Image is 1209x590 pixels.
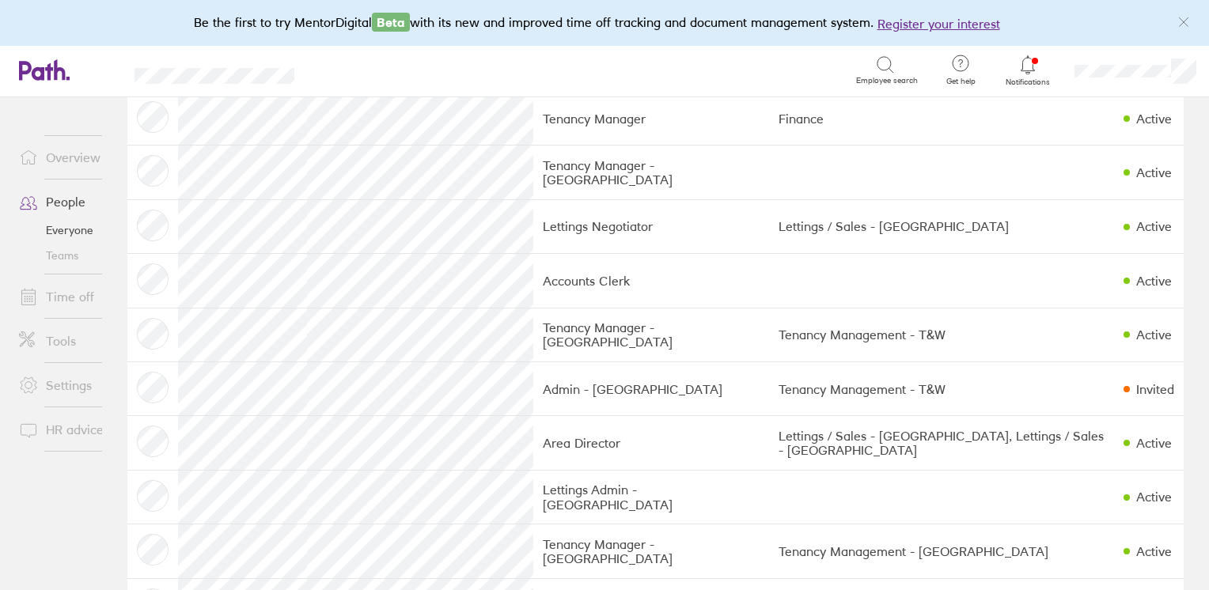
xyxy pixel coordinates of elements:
td: Tenancy Management - T&W [769,308,1114,361]
button: Register your interest [877,14,1000,33]
a: Notifications [1002,54,1054,87]
a: People [6,186,134,217]
td: Tenancy Manager - [GEOGRAPHIC_DATA] [533,524,769,578]
div: Active [1136,219,1172,233]
span: Employee search [856,76,918,85]
div: Active [1136,112,1172,126]
td: Tenancy Management - T&W [769,362,1114,416]
div: Active [1136,436,1172,450]
td: Admin - [GEOGRAPHIC_DATA] [533,362,769,416]
a: Overview [6,142,134,173]
div: Active [1136,274,1172,288]
a: Tools [6,325,134,357]
a: HR advice [6,414,134,445]
td: Lettings Negotiator [533,199,769,253]
span: Notifications [1002,78,1054,87]
td: Accounts Clerk [533,254,769,308]
span: Get help [935,77,987,86]
div: Be the first to try MentorDigital with its new and improved time off tracking and document manage... [194,13,1016,33]
td: Tenancy Manager - [GEOGRAPHIC_DATA] [533,308,769,361]
td: Lettings / Sales - [GEOGRAPHIC_DATA], Lettings / Sales - [GEOGRAPHIC_DATA] [769,416,1114,470]
div: Active [1136,544,1172,558]
span: Beta [372,13,410,32]
div: Active [1136,490,1172,504]
td: Tenancy Manager [533,92,769,146]
a: Teams [6,243,134,268]
a: Everyone [6,217,134,243]
div: Active [1136,327,1172,342]
div: Search [337,62,377,77]
div: Active [1136,165,1172,180]
div: Invited [1136,382,1174,396]
a: Time off [6,281,134,312]
a: Settings [6,369,134,401]
td: Tenancy Manager - [GEOGRAPHIC_DATA] [533,146,769,199]
td: Lettings / Sales - [GEOGRAPHIC_DATA] [769,199,1114,253]
td: Lettings Admin - [GEOGRAPHIC_DATA] [533,470,769,524]
td: Area Director [533,416,769,470]
td: Finance [769,92,1114,146]
td: Tenancy Management - [GEOGRAPHIC_DATA] [769,524,1114,578]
